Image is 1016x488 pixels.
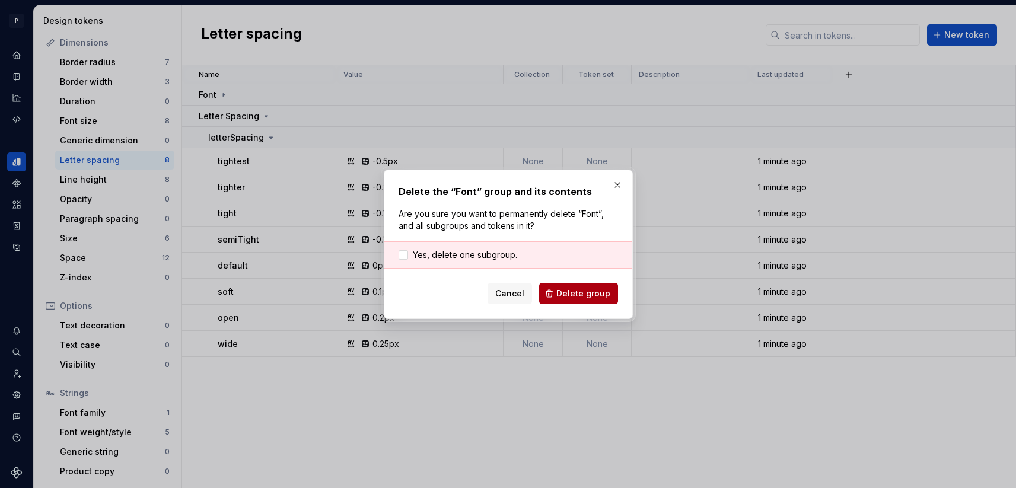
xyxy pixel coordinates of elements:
span: Delete group [556,288,610,299]
button: Delete group [539,283,618,304]
span: Yes, delete one subgroup. [413,249,517,261]
span: Cancel [495,288,524,299]
h2: Delete the “Font” group and its contents [399,184,618,199]
p: Are you sure you want to permanently delete “Font”, and all subgroups and tokens in it? [399,208,618,232]
button: Cancel [488,283,532,304]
